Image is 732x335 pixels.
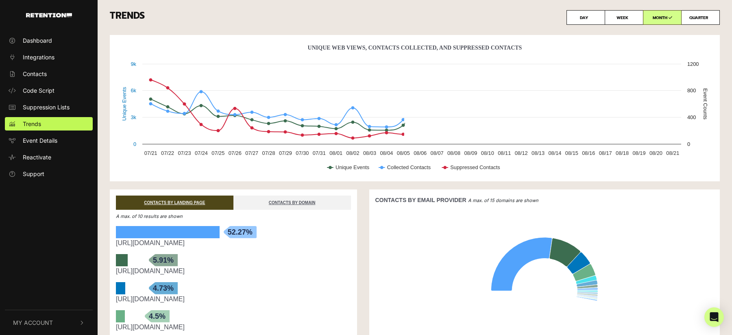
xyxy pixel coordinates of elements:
[687,87,696,94] text: 800
[116,296,185,302] a: [URL][DOMAIN_NAME]
[296,150,309,156] text: 07/30
[380,150,393,156] text: 08/04
[565,150,578,156] text: 08/15
[23,103,70,111] span: Suppression Lists
[279,150,292,156] text: 07/29
[702,88,708,120] text: Event Counts
[649,150,662,156] text: 08/20
[464,150,477,156] text: 08/09
[23,120,41,128] span: Trends
[687,114,696,120] text: 400
[262,150,275,156] text: 07/28
[414,150,427,156] text: 08/06
[229,150,242,156] text: 07/26
[116,213,183,219] em: A max. of 10 results are shown
[681,10,720,25] label: QUARTER
[450,164,500,170] text: Suppressed Contacts
[5,310,93,335] button: My Account
[397,150,410,156] text: 08/05
[121,87,127,121] text: Unique Events
[5,50,93,64] a: Integrations
[23,136,57,145] span: Event Details
[582,150,595,156] text: 08/16
[110,10,720,25] h3: TRENDS
[5,134,93,147] a: Event Details
[605,10,643,25] label: WEEK
[704,307,724,327] div: Open Intercom Messenger
[116,239,185,246] a: [URL][DOMAIN_NAME]
[145,310,170,322] span: 4.5%
[447,150,460,156] text: 08/08
[133,141,136,147] text: 0
[131,61,136,67] text: 9k
[116,41,714,179] svg: Unique Web Views, Contacts Collected, And Suppressed Contacts
[26,13,72,17] img: Retention.com
[161,150,174,156] text: 07/22
[116,324,185,331] a: [URL][DOMAIN_NAME]
[313,150,326,156] text: 07/31
[13,318,53,327] span: My Account
[335,164,369,170] text: Unique Events
[23,53,54,61] span: Integrations
[687,61,699,67] text: 1200
[116,238,351,248] div: https://gamemasterinvesting.com/war-room/vsl/
[431,150,444,156] text: 08/07
[468,198,538,203] em: A max. of 15 domains are shown
[116,266,351,276] div: https://stealthmodeinvesting.com/nuclear-network/
[5,84,93,97] a: Code Script
[23,70,47,78] span: Contacts
[23,170,44,178] span: Support
[375,197,466,203] strong: CONTACTS BY EMAIL PROVIDER
[632,150,645,156] text: 08/19
[643,10,682,25] label: MONTH
[23,36,52,45] span: Dashboard
[116,322,351,332] div: https://gamemasterinvesting.com/war-room-trinity-vsl/
[116,294,351,304] div: https://pro.stealthmodeinvesting.com/
[363,150,376,156] text: 08/03
[566,10,605,25] label: DAY
[131,114,136,120] text: 3k
[233,196,351,210] a: CONTACTS BY DOMAIN
[149,254,178,266] span: 5.91%
[599,150,612,156] text: 08/17
[116,268,185,274] a: [URL][DOMAIN_NAME]
[131,87,136,94] text: 6k
[329,150,342,156] text: 08/01
[666,150,679,156] text: 08/21
[548,150,561,156] text: 08/14
[195,150,208,156] text: 07/24
[116,196,233,210] a: CONTACTS BY LANDING PAGE
[224,226,257,238] span: 52.27%
[23,86,54,95] span: Code Script
[211,150,224,156] text: 07/25
[5,117,93,131] a: Trends
[498,150,511,156] text: 08/11
[5,167,93,181] a: Support
[308,45,522,51] text: Unique Web Views, Contacts Collected, And Suppressed Contacts
[245,150,258,156] text: 07/27
[616,150,629,156] text: 08/18
[532,150,545,156] text: 08/13
[23,153,51,161] span: Reactivate
[687,141,690,147] text: 0
[149,282,178,294] span: 4.73%
[387,164,431,170] text: Collected Contacts
[5,67,93,80] a: Contacts
[515,150,528,156] text: 08/12
[178,150,191,156] text: 07/23
[5,150,93,164] a: Reactivate
[5,34,93,47] a: Dashboard
[144,150,157,156] text: 07/21
[346,150,359,156] text: 08/02
[481,150,494,156] text: 08/10
[5,100,93,114] a: Suppression Lists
